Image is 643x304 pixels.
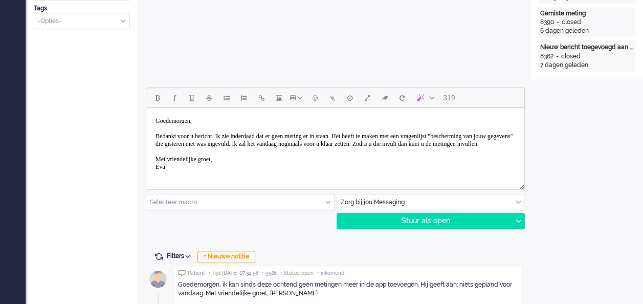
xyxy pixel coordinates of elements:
button: Delay message [341,89,359,106]
button: Add attachment [324,89,341,106]
button: Bullet list [218,89,235,106]
span: • inkomend [317,270,344,277]
iframe: Rich Text Area [146,108,524,180]
button: Insert/edit link [253,89,270,106]
span: • Tijd [DATE] 07:34:58 [209,270,258,277]
button: Emoticons [306,89,324,106]
button: Strikethrough [201,89,218,106]
div: - [554,18,562,27]
button: Insert/edit image [270,89,287,106]
div: Select Tags [34,13,130,30]
span: Patiënt [188,270,205,277]
button: Clear formatting [376,89,393,106]
button: Numbered list [235,89,253,106]
div: 6 dagen geleden [540,27,633,35]
div: 8362 [540,52,553,61]
span: Filters [167,252,194,259]
div: Goedemorgen, ik kan sinds deze ochtend geen metingen meer in de app toevoegen. Hij geeft aan: nie... [178,280,519,298]
button: Italic [166,89,183,106]
button: Underline [183,89,201,106]
img: ic_chat_grey.svg [178,270,186,276]
div: Resize [516,180,524,189]
button: Table [287,89,306,106]
button: AI [411,89,438,106]
img: avatar [145,266,171,292]
button: Bold [148,89,166,106]
div: Nieuw bericht toegevoegd aan gesprek [540,43,633,52]
div: Gemiste meting [540,9,633,18]
span: • 9528 [262,270,277,277]
div: + Nieuwe notitie [197,251,255,263]
div: closed [562,18,581,27]
div: Stuur als open [337,213,512,229]
button: Fullscreen [359,89,376,106]
div: 7 dagen geleden [540,61,633,70]
span: • Status open [280,270,314,277]
div: 8390 [540,18,554,27]
div: Tags [34,4,130,13]
button: 319 [438,89,459,106]
div: - [553,52,561,61]
div: closed [561,52,581,61]
button: Reset content [393,89,411,106]
span: 319 [443,94,455,102]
